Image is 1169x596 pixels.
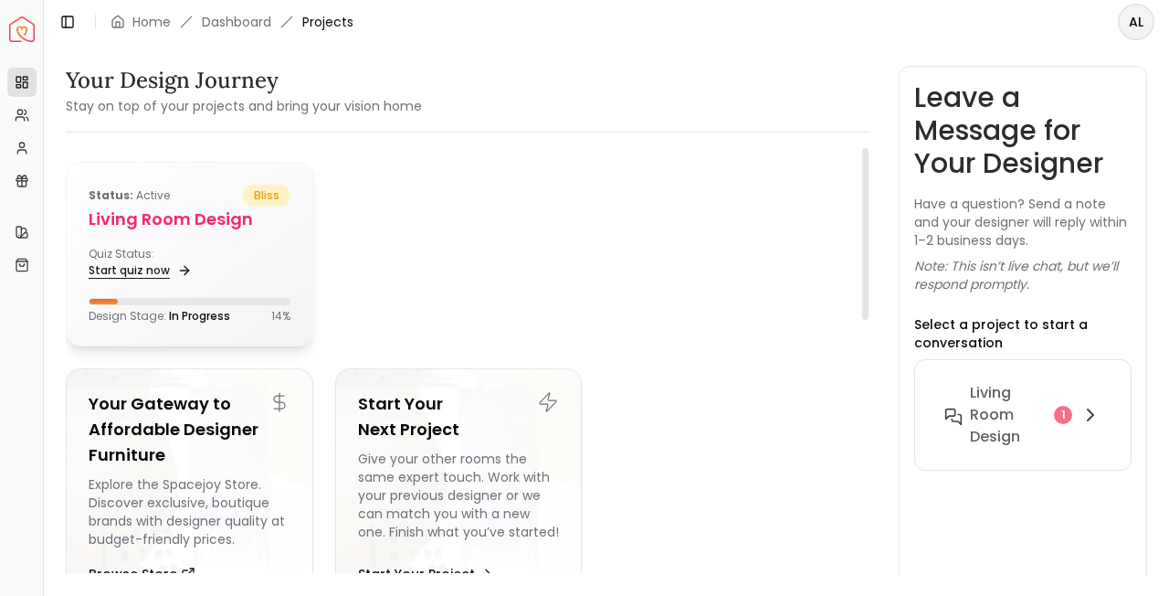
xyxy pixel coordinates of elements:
b: Status: [89,187,133,203]
button: Start Your Project [358,556,493,592]
small: Stay on top of your projects and bring your vision home [66,97,422,115]
h6: Living Room design [970,382,1047,448]
a: Start quiz now [89,258,188,283]
span: AL [1120,5,1153,38]
p: 14 % [271,309,290,324]
p: Design Stage: [89,309,230,324]
button: Living Room design1 [930,375,1116,455]
span: Projects [302,13,353,31]
p: Have a question? Send a note and your designer will reply within 1–2 business days. [914,195,1132,250]
h5: Your Gateway to Affordable Designer Furniture [89,391,290,468]
p: Select a project to start a conversation [914,315,1132,352]
p: active [89,185,170,207]
span: bliss [243,185,290,207]
a: Spacejoy [9,16,35,42]
div: Quiz Status: [89,247,182,283]
div: 1 [1054,406,1072,424]
a: Home [132,13,171,31]
div: Explore the Spacejoy Store. Discover exclusive, boutique brands with designer quality at budget-f... [89,475,290,548]
button: AL [1118,4,1154,40]
h3: Your Design Journey [66,66,422,95]
h5: Living Room design [89,207,290,232]
h3: Leave a Message for Your Designer [914,81,1132,180]
h5: Start Your Next Project [358,391,560,442]
div: Give your other rooms the same expert touch. Work with your previous designer or we can match you... [358,450,560,548]
button: Browse Store [89,556,195,592]
a: Dashboard [202,13,271,31]
nav: breadcrumb [111,13,353,31]
span: In Progress [169,308,230,324]
img: Spacejoy Logo [9,16,35,42]
p: Note: This isn’t live chat, but we’ll respond promptly. [914,257,1132,293]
